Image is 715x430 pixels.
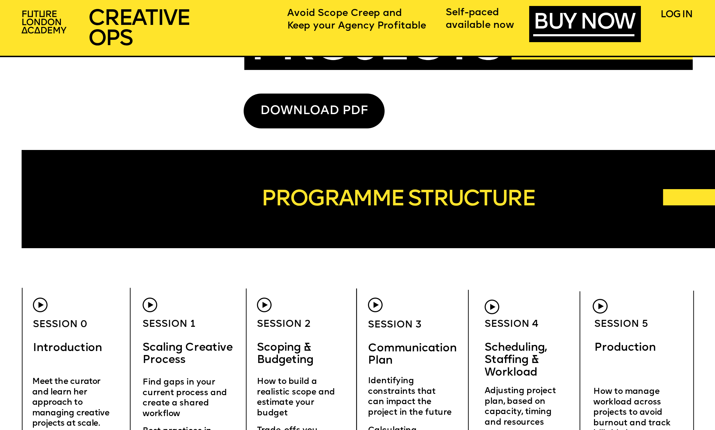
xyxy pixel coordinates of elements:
img: upload-60f0cde6-1fc7-443c-af28-15e41498aeec.png [593,299,607,314]
span: Find gaps in your current process and create a shared workflow [143,379,229,418]
span: Adjusting project plan, based on capacity, timing and resources [485,387,558,427]
span: Keep your Agency Profitable [287,21,426,32]
span: PROGRAMME STRUCTURE [261,188,535,211]
span: CREATIVE OPS [88,8,189,51]
span: Session 4 [485,319,538,330]
span: Session 2 [257,319,311,330]
span: available now [446,20,514,31]
span: Avoid Scope Creep and [287,8,402,19]
span: Scheduling, Staffing & Workload [485,342,549,378]
span: Session 0 [33,320,87,330]
span: Scoping & Budgeting [257,342,313,366]
span: How to build a realistic scope and estimate your budget [257,378,337,417]
a: BUY NOW [533,12,634,36]
span: Session 5 [594,319,648,330]
span: Communication Plan [368,343,459,366]
span: Introduction [33,342,102,354]
a: LOG IN [660,10,692,20]
span: Session 3 [368,320,422,330]
img: upload-60f0cde6-1fc7-443c-af28-15e41498aeec.png [257,298,272,312]
img: upload-60f0cde6-1fc7-443c-af28-15e41498aeec.png [485,300,499,314]
img: upload-60f0cde6-1fc7-443c-af28-15e41498aeec.png [33,298,48,312]
span: Identifying constraints that can impact the project in the future [368,377,452,417]
img: upload-60f0cde6-1fc7-443c-af28-15e41498aeec.png [143,298,157,312]
span: Meet the curator [32,378,100,386]
span: Session 1 [143,319,196,330]
img: upload-60f0cde6-1fc7-443c-af28-15e41498aeec.png [368,298,383,312]
span: Self-paced [446,8,499,18]
span: Production [594,342,656,353]
img: upload-2f72e7a8-3806-41e8-b55b-d754ac055a4a.png [18,6,73,39]
span: Scaling Creative Process [143,342,235,366]
span: and learn her approach to managing creative projects at scale. [32,388,111,428]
